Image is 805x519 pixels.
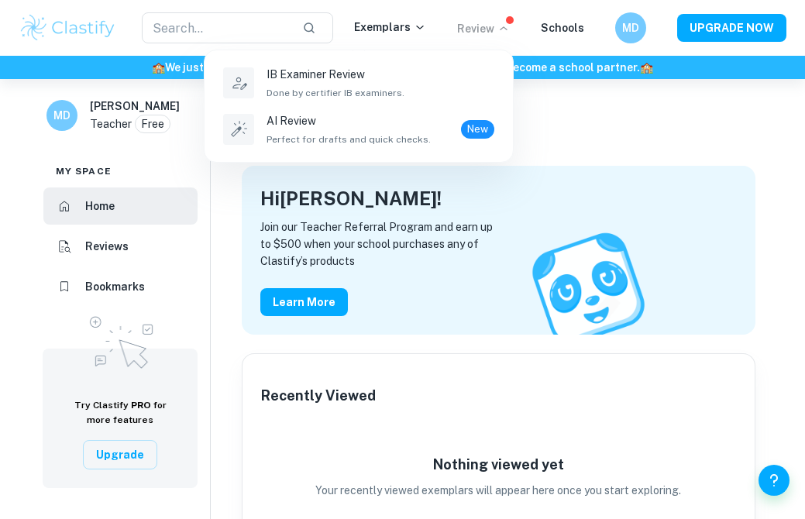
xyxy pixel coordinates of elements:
a: AI ReviewPerfect for drafts and quick checks.New [220,109,497,150]
span: Perfect for drafts and quick checks. [267,132,431,146]
span: Done by certifier IB examiners. [267,86,404,100]
span: New [461,122,494,137]
a: IB Examiner ReviewDone by certifier IB examiners. [220,63,497,103]
p: AI Review [267,112,431,129]
p: IB Examiner Review [267,66,404,83]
